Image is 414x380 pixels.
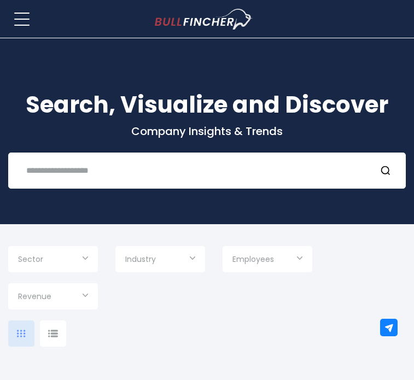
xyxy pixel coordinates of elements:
[18,291,51,301] span: Revenue
[125,250,195,270] input: Selection
[18,288,88,307] input: Selection
[17,330,26,337] img: icon-comp-grid.svg
[232,254,274,264] span: Employees
[18,250,88,270] input: Selection
[8,124,406,138] p: Company Insights & Trends
[48,330,58,337] img: icon-comp-list-view.svg
[8,87,406,122] h1: Search, Visualize and Discover
[125,254,156,264] span: Industry
[380,163,394,178] button: Search
[155,9,253,30] img: Bullfincher logo
[18,254,43,264] span: Sector
[155,9,272,30] a: Go to homepage
[232,250,302,270] input: Selection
